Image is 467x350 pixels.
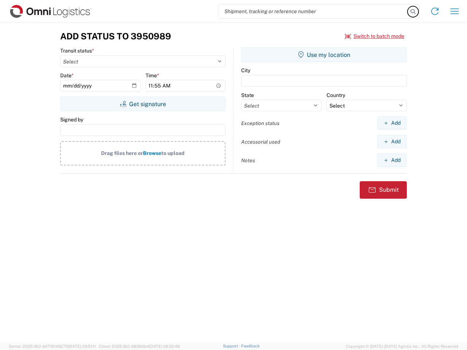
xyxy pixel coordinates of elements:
[241,139,280,145] label: Accessorial used
[60,72,74,79] label: Date
[327,92,345,98] label: Country
[377,135,407,148] button: Add
[60,97,225,111] button: Get signature
[9,344,96,349] span: Server: 2025.18.0-dd719145275
[241,157,255,164] label: Notes
[99,344,180,349] span: Client: 2025.18.0-9839db4
[346,343,458,350] span: Copyright © [DATE]-[DATE] Agistix Inc., All Rights Reserved
[241,344,260,348] a: Feedback
[68,344,96,349] span: [DATE] 09:51:11
[377,153,407,167] button: Add
[101,150,143,156] span: Drag files here or
[161,150,185,156] span: to upload
[149,344,180,349] span: [DATE] 09:32:48
[360,181,407,199] button: Submit
[345,30,404,42] button: Switch to batch mode
[146,72,159,79] label: Time
[241,47,407,62] button: Use my location
[241,67,250,74] label: City
[60,116,83,123] label: Signed by
[241,120,279,127] label: Exception status
[377,116,407,130] button: Add
[143,150,161,156] span: Browse
[223,344,241,348] a: Support
[60,31,171,42] h3: Add Status to 3950989
[219,4,408,18] input: Shipment, tracking or reference number
[60,47,94,54] label: Transit status
[241,92,254,98] label: State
